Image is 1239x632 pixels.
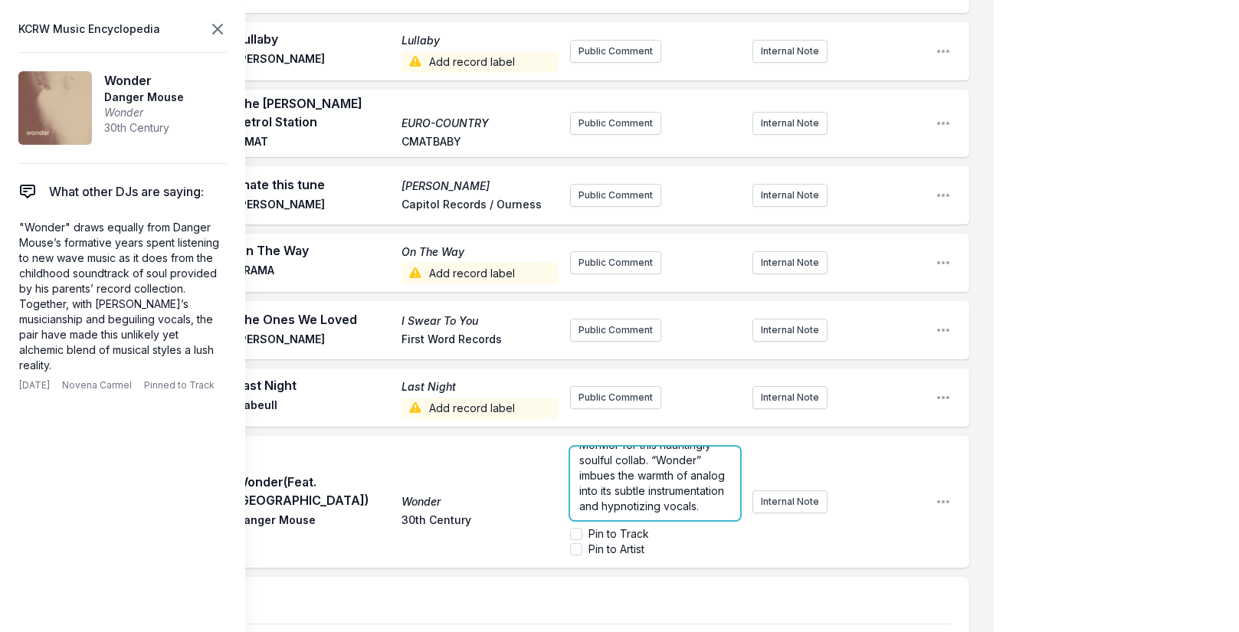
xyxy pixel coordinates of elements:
[570,40,661,63] button: Public Comment
[936,116,951,131] button: Open playlist item options
[18,71,92,145] img: Wonder
[936,188,951,203] button: Open playlist item options
[236,310,392,329] span: The Ones We Loved
[236,512,392,531] span: Danger Mouse
[752,490,828,513] button: Internal Note
[588,542,644,557] label: Pin to Artist
[936,44,951,59] button: Open playlist item options
[19,379,50,391] span: [DATE]
[752,386,828,409] button: Internal Note
[752,40,828,63] button: Internal Note
[570,319,661,342] button: Public Comment
[236,473,392,509] span: Wonder (Feat. [GEOGRAPHIC_DATA])
[402,116,558,131] span: EURO-COUNTRY
[402,332,558,350] span: First Word Records
[18,18,160,40] span: KCRW Music Encyclopedia
[570,386,661,409] button: Public Comment
[402,512,558,531] span: 30th Century
[236,51,392,73] span: [PERSON_NAME]
[236,175,392,194] span: i hate this tune
[936,323,951,338] button: Open playlist item options
[752,319,828,342] button: Internal Note
[104,105,184,120] span: Wonder
[402,134,558,152] span: CMATBABY
[570,184,661,207] button: Public Comment
[104,71,184,90] span: Wonder
[936,390,951,405] button: Open playlist item options
[402,494,558,509] span: Wonder
[752,112,828,135] button: Internal Note
[236,134,392,152] span: CMAT
[236,94,392,131] span: The [PERSON_NAME] Petrol Station
[402,51,558,73] span: Add record label
[236,376,392,395] span: Last Night
[402,398,558,419] span: Add record label
[236,241,392,260] span: On The Way
[402,197,558,215] span: Capitol Records / Ourness
[402,263,558,284] span: Add record label
[752,251,828,274] button: Internal Note
[104,120,184,136] span: 30th Century
[236,398,392,419] span: Dabeull
[588,526,649,542] label: Pin to Track
[62,379,132,391] span: Novena Carmel
[402,313,558,329] span: I Swear To You
[936,255,951,270] button: Open playlist item options
[570,112,661,135] button: Public Comment
[402,178,558,194] span: [PERSON_NAME]
[236,197,392,215] span: [PERSON_NAME]
[570,251,661,274] button: Public Comment
[236,263,392,284] span: DRAMA
[49,182,204,201] span: What other DJs are saying:
[144,379,215,391] span: Pinned to Track
[936,494,951,509] button: Open playlist item options
[19,220,220,373] p: "Wonder" draws equally from Danger Mouse’s formative years spent listening to new wave music as i...
[402,244,558,260] span: On The Way
[236,30,392,48] span: Lullaby
[402,379,558,395] span: Last Night
[236,332,392,350] span: [PERSON_NAME]
[752,184,828,207] button: Internal Note
[104,90,184,105] span: Danger Mouse
[402,33,558,48] span: Lullaby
